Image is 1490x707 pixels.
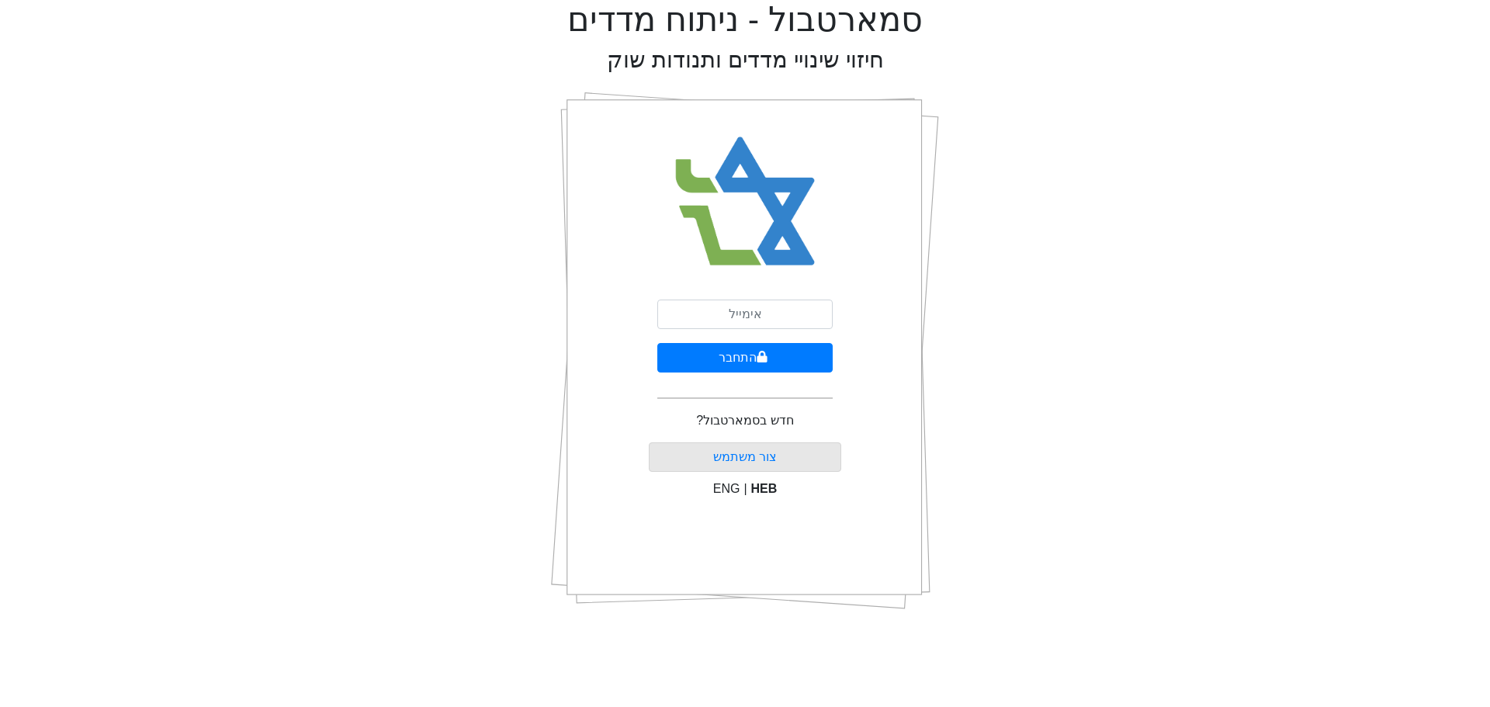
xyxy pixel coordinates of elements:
[661,116,830,287] img: Smart Bull
[657,343,833,373] button: התחבר
[713,482,740,495] span: ENG
[713,450,777,463] a: צור משתמש
[657,300,833,329] input: אימייל
[751,482,778,495] span: HEB
[696,411,793,430] p: חדש בסמארטבול?
[607,47,884,74] h2: חיזוי שינויי מדדים ותנודות שוק
[743,482,747,495] span: |
[649,442,842,472] button: צור משתמש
